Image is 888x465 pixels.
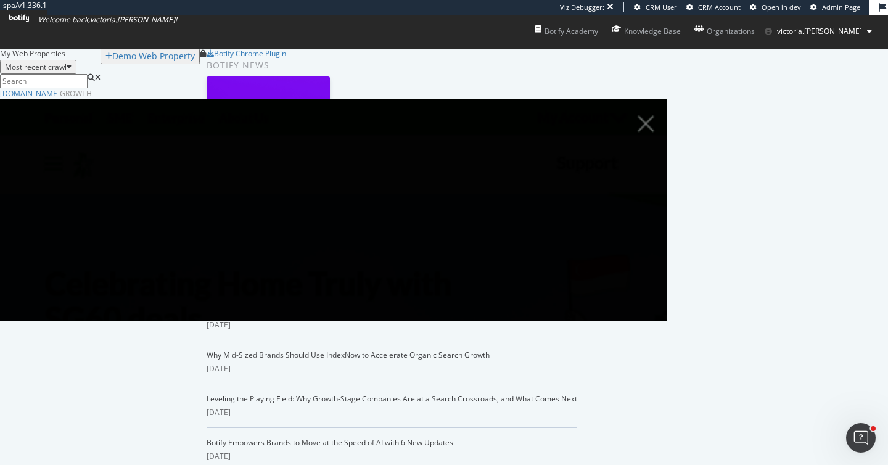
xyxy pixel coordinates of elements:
[822,2,860,12] span: Admin Page
[634,2,677,12] a: CRM User
[207,59,577,72] div: Botify news
[846,423,876,453] iframe: Intercom live chat
[207,437,453,448] a: Botify Empowers Brands to Move at the Speed of AI with 6 New Updates
[777,26,862,36] span: victoria.wong
[755,22,882,41] button: victoria.[PERSON_NAME]
[207,393,577,404] a: Leveling the Playing Field: Why Growth-Stage Companies Are at a Search Crossroads, and What Comes...
[686,2,741,12] a: CRM Account
[207,319,577,331] div: [DATE]
[112,50,195,62] div: Demo Web Property
[101,51,200,61] a: Demo Web Property
[560,2,604,12] div: Viz Debugger:
[612,15,681,48] a: Knowledge Base
[38,15,177,25] span: Welcome back, victoria.[PERSON_NAME] !
[535,15,598,48] a: Botify Academy
[207,407,577,418] div: [DATE]
[5,62,67,72] div: Most recent crawl
[694,15,755,48] a: Organizations
[207,451,577,462] div: [DATE]
[60,88,92,99] div: Growth
[207,76,330,175] img: What Happens When ChatGPT Is Your Holiday Shopper?
[535,25,598,38] div: Botify Academy
[101,48,200,64] button: Demo Web Property
[207,350,490,360] a: Why Mid-Sized Brands Should Use IndexNow to Accelerate Organic Search Growth
[214,48,286,59] div: Botify Chrome Plugin
[694,25,755,38] div: Organizations
[810,2,860,12] a: Admin Page
[646,2,677,12] span: CRM User
[698,2,741,12] span: CRM Account
[207,48,286,59] a: Botify Chrome Plugin
[207,363,577,374] div: [DATE]
[612,25,681,38] div: Knowledge Base
[762,2,801,12] span: Open in dev
[750,2,801,12] a: Open in dev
